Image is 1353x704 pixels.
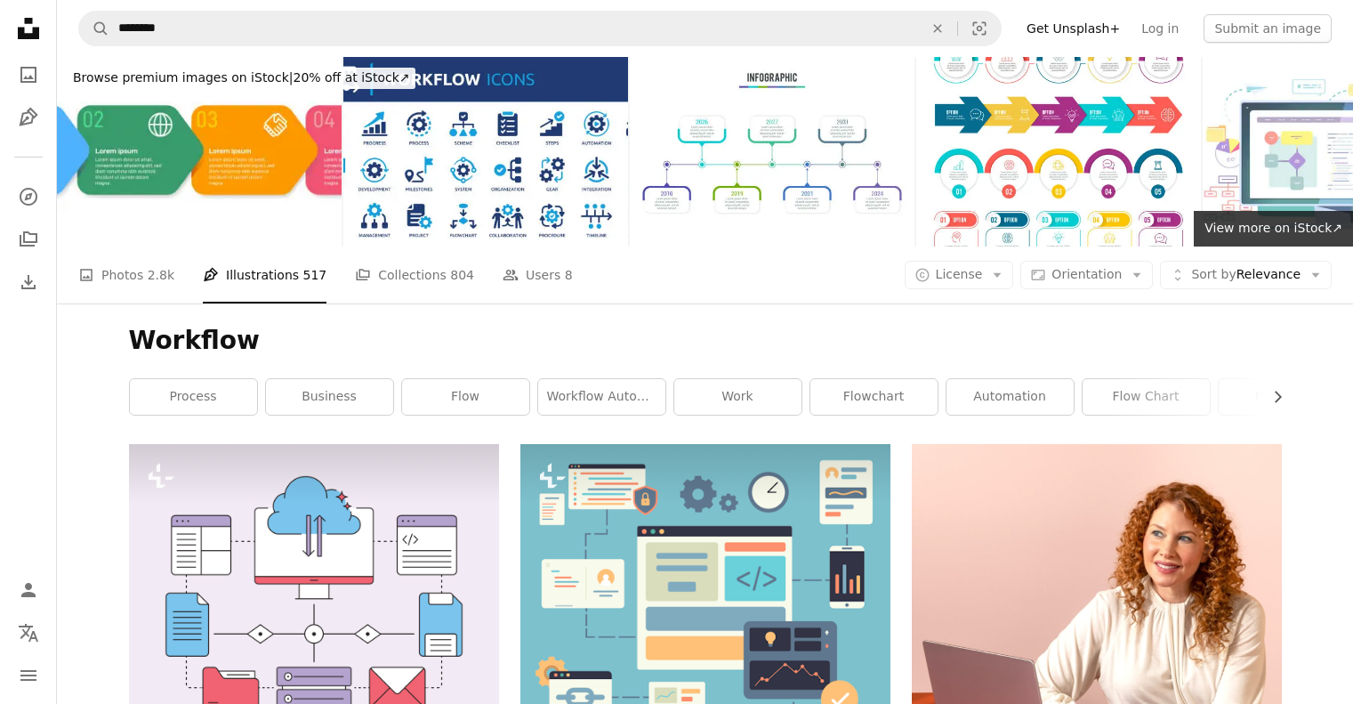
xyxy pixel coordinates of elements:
[503,247,573,303] a: Users 8
[129,325,1282,357] h1: Workflow
[11,222,46,257] a: Collections
[1204,221,1342,235] span: View more on iStock ↗
[11,572,46,608] a: Log in / Sign up
[78,11,1002,46] form: Find visuals sitewide
[958,12,1001,45] button: Visual search
[1191,266,1301,284] span: Relevance
[936,267,983,281] span: License
[343,57,628,247] img: Workflow icon set
[130,379,257,415] a: process
[1191,267,1236,281] span: Sort by
[1051,267,1122,281] span: Orientation
[520,584,890,600] a: A computer screen with a bunch of icons surrounding it
[565,265,573,285] span: 8
[1020,261,1153,289] button: Orientation
[266,379,393,415] a: business
[11,57,46,93] a: Photos
[11,11,46,50] a: Home — Unsplash
[79,12,109,45] button: Search Unsplash
[129,584,499,600] a: A diagram of a cloud computing system
[11,658,46,693] button: Menu
[11,179,46,214] a: Explore
[630,57,914,247] img: Business infographic for company milestones timeline template with years
[916,57,1201,247] img: Infographic elements, timeline
[450,265,474,285] span: 804
[1083,379,1210,415] a: flow chart
[11,264,46,300] a: Download History
[148,265,174,285] span: 2.8k
[355,247,474,303] a: Collections 804
[57,57,426,100] a: Browse premium images on iStock|20% off at iStock↗
[78,247,174,303] a: Photos 2.8k
[68,68,415,89] div: 20% off at iStock ↗
[1204,14,1332,43] button: Submit an image
[674,379,801,415] a: work
[946,379,1074,415] a: automation
[11,100,46,135] a: Illustrations
[57,57,342,247] img: Four colorful elements. Concept of 4 successive steps of business project development process. Mi...
[11,615,46,651] button: Language
[1016,14,1131,43] a: Get Unsplash+
[402,379,529,415] a: flow
[1261,379,1282,415] button: scroll list to the right
[905,261,1014,289] button: License
[1131,14,1189,43] a: Log in
[810,379,938,415] a: flowchart
[1160,261,1332,289] button: Sort byRelevance
[73,70,293,85] span: Browse premium images on iStock |
[538,379,665,415] a: workflow automation
[918,12,957,45] button: Clear
[1219,379,1346,415] a: planning
[1194,211,1353,247] a: View more on iStock↗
